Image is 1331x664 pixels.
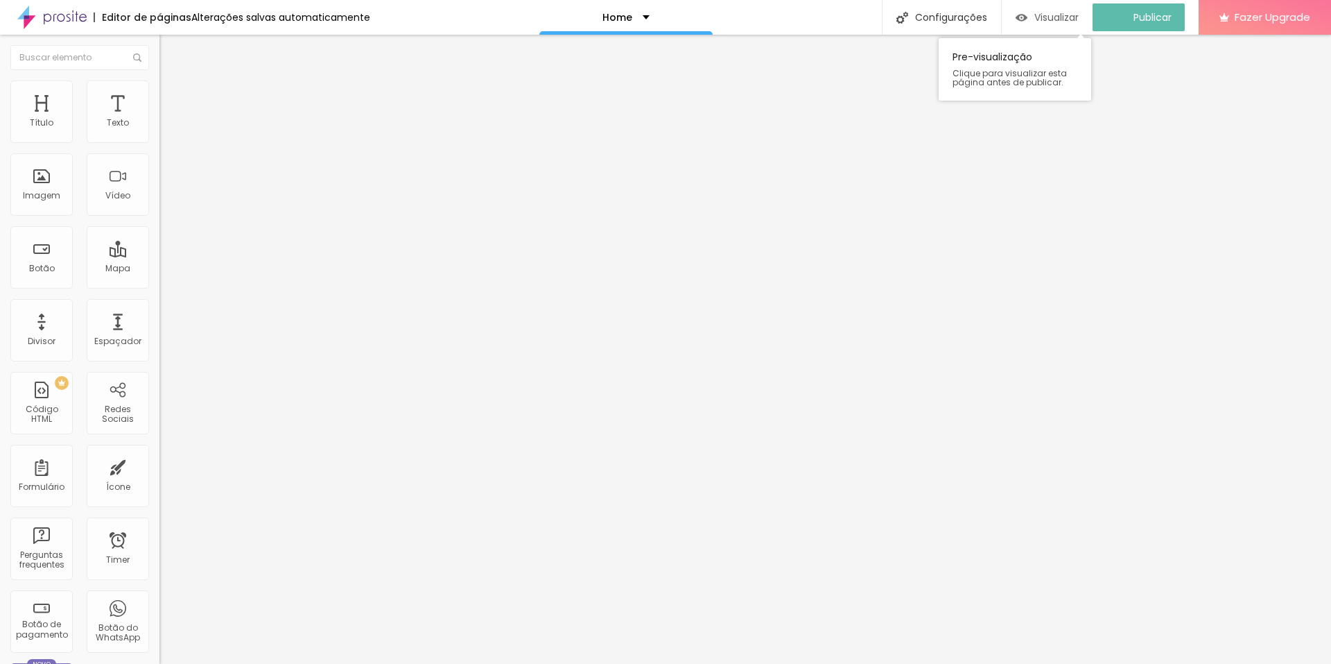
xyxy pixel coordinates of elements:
button: Publicar [1093,3,1185,31]
p: Home [602,12,632,22]
div: Timer [106,555,130,565]
span: Visualizar [1034,12,1079,23]
input: Buscar elemento [10,45,149,70]
div: Botão do WhatsApp [90,623,145,643]
div: Alterações salvas automaticamente [191,12,370,22]
div: Botão [29,264,55,273]
div: Perguntas frequentes [14,550,69,570]
span: Clique para visualizar esta página antes de publicar. [952,69,1077,87]
div: Imagem [23,191,60,201]
div: Botão de pagamento [14,620,69,640]
span: Fazer Upgrade [1235,11,1310,23]
div: Ícone [106,482,130,492]
div: Texto [107,118,129,128]
div: Pre-visualização [939,38,1091,101]
div: Título [30,118,53,128]
div: Mapa [105,264,130,273]
img: view-1.svg [1016,12,1027,24]
div: Formulário [19,482,64,492]
span: Publicar [1133,12,1172,23]
div: Espaçador [94,337,141,346]
div: Redes Sociais [90,405,145,425]
iframe: Editor [159,35,1331,664]
img: Icone [133,53,141,62]
div: Divisor [28,337,55,346]
div: Vídeo [105,191,130,201]
img: Icone [896,12,908,24]
div: Código HTML [14,405,69,425]
div: Editor de páginas [94,12,191,22]
button: Visualizar [1002,3,1093,31]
